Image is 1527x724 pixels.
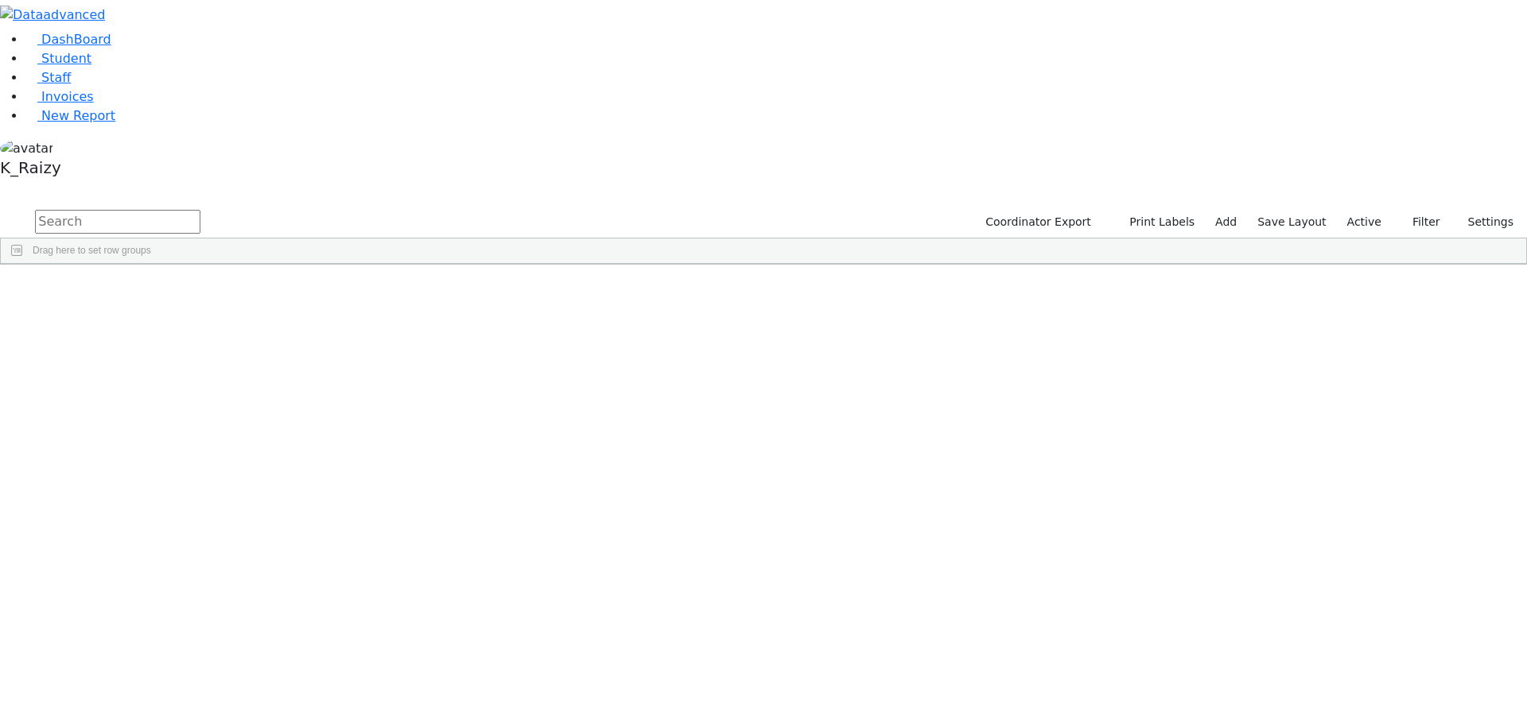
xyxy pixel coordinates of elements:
[25,51,91,66] a: Student
[41,108,115,123] span: New Report
[1111,210,1202,234] button: Print Labels
[25,32,111,47] a: DashBoard
[1340,210,1389,234] label: Active
[41,32,111,47] span: DashBoard
[25,108,115,123] a: New Report
[1250,210,1333,234] button: Save Layout
[1208,210,1244,234] a: Add
[1447,210,1521,234] button: Settings
[33,245,151,256] span: Drag here to set row groups
[35,210,200,234] input: Search
[41,51,91,66] span: Student
[41,89,94,104] span: Invoices
[975,210,1098,234] button: Coordinator Export
[25,89,94,104] a: Invoices
[25,70,71,85] a: Staff
[1392,210,1447,234] button: Filter
[41,70,71,85] span: Staff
